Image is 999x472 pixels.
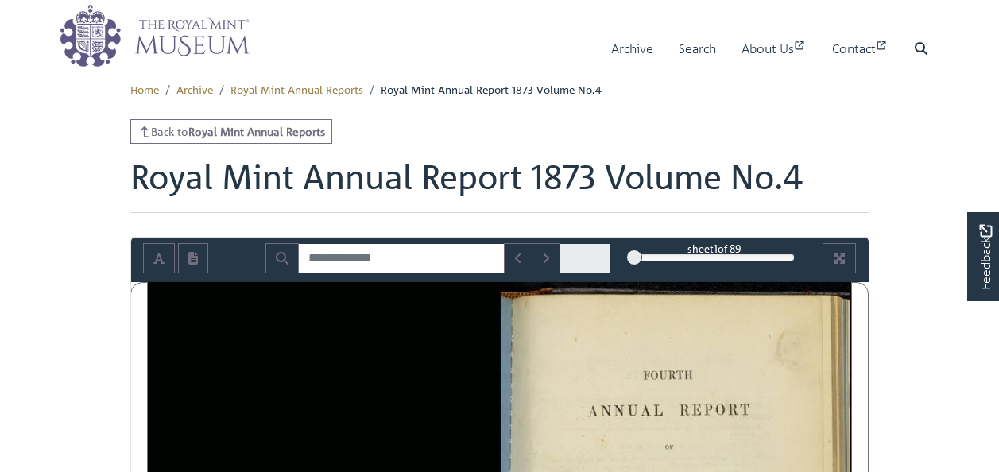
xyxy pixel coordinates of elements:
[967,212,999,301] a: Would you like to provide feedback?
[634,241,795,256] div: sheet of 89
[178,243,208,273] button: Open transcription window
[130,157,869,212] h1: Royal Mint Annual Report 1873 Volume No.4
[742,26,807,72] a: About Us
[130,119,333,144] a: Back toRoyal Mint Annual Reports
[176,82,213,96] a: Archive
[265,243,299,273] button: Search
[188,124,325,138] strong: Royal Mint Annual Reports
[976,225,995,291] span: Feedback
[823,243,856,273] button: Full screen mode
[130,82,159,96] a: Home
[679,26,716,72] a: Search
[611,26,653,72] a: Archive
[532,243,560,273] button: Next Match
[298,243,505,273] input: Search for
[143,243,175,273] button: Toggle text selection (Alt+T)
[230,82,363,96] a: Royal Mint Annual Reports
[714,242,718,255] span: 1
[59,4,250,68] img: logo_wide.png
[504,243,532,273] button: Previous Match
[832,26,889,72] a: Contact
[381,82,602,96] span: Royal Mint Annual Report 1873 Volume No.4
